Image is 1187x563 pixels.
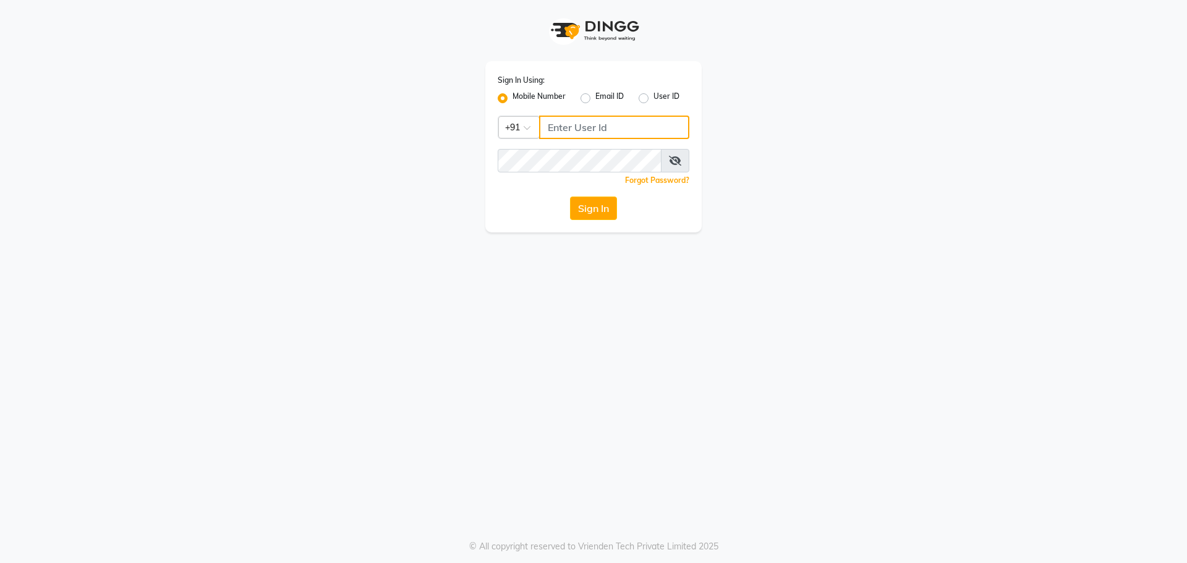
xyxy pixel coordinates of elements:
a: Forgot Password? [625,176,689,185]
input: Username [539,116,689,139]
img: logo1.svg [544,12,643,49]
label: Mobile Number [513,91,566,106]
button: Sign In [570,197,617,220]
input: Username [498,149,662,172]
label: Email ID [595,91,624,106]
label: User ID [653,91,679,106]
label: Sign In Using: [498,75,545,86]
